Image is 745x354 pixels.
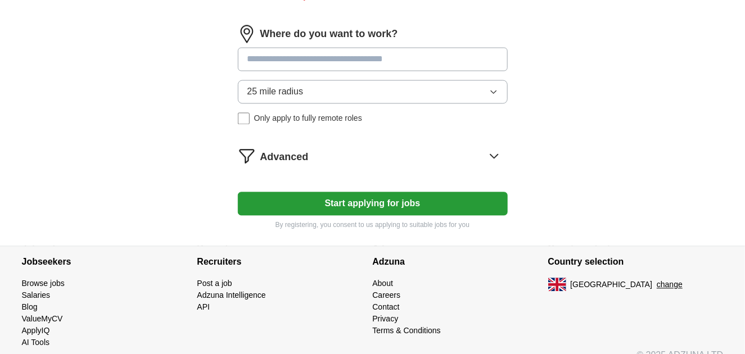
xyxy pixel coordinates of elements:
input: Only apply to fully remote roles [238,113,250,125]
a: Adzuna Intelligence [197,291,266,300]
span: 25 mile radius [247,85,304,99]
a: Privacy [373,315,399,324]
button: Start applying for jobs [238,192,508,216]
span: Only apply to fully remote roles [254,113,362,125]
a: Salaries [22,291,51,300]
img: UK flag [548,278,566,292]
img: location.png [238,25,256,43]
a: About [373,279,394,288]
a: Terms & Conditions [373,326,441,335]
p: By registering, you consent to us applying to suitable jobs for you [238,220,508,230]
a: Browse jobs [22,279,65,288]
span: Advanced [260,150,309,165]
a: Contact [373,303,400,312]
a: Blog [22,303,38,312]
h4: Country selection [548,247,724,278]
img: filter [238,147,256,165]
label: Where do you want to work? [260,27,398,42]
a: Careers [373,291,401,300]
span: [GEOGRAPHIC_DATA] [571,279,653,291]
button: change [657,279,683,291]
a: API [197,303,210,312]
a: ApplyIQ [22,326,50,335]
button: 25 mile radius [238,80,508,104]
a: ValueMyCV [22,315,63,324]
a: Post a job [197,279,232,288]
a: AI Tools [22,338,50,347]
